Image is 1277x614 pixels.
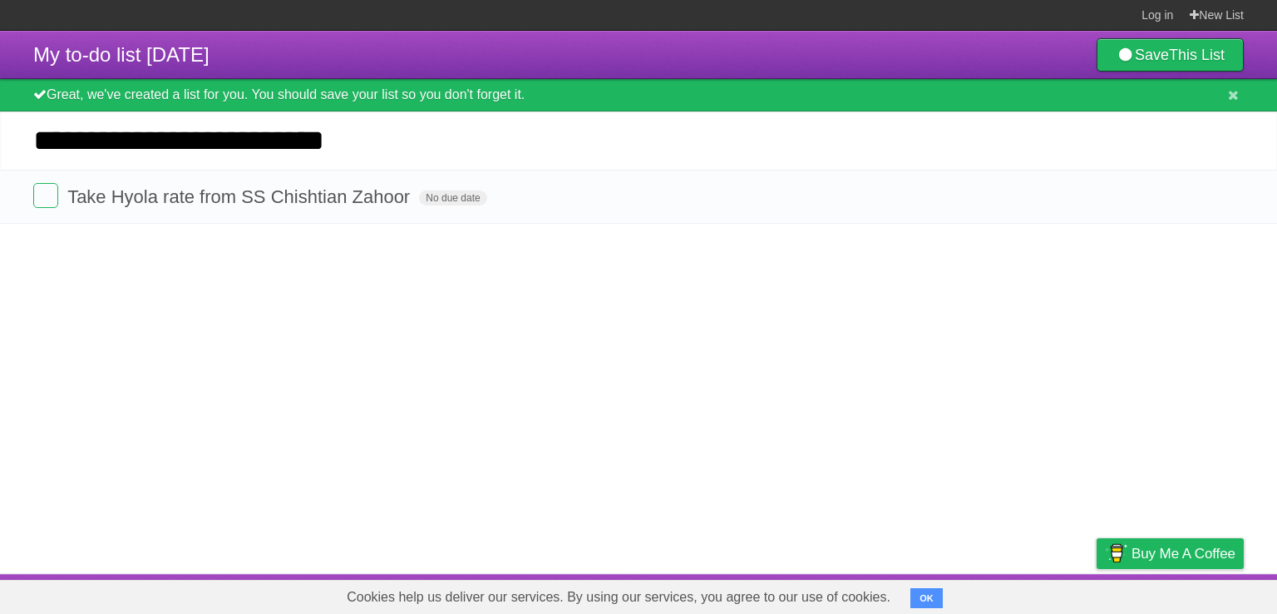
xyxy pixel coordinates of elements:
a: Terms [1018,578,1055,610]
a: Privacy [1075,578,1118,610]
b: This List [1169,47,1225,63]
a: Developers [930,578,998,610]
button: OK [910,588,943,608]
span: My to-do list [DATE] [33,43,210,66]
a: SaveThis List [1097,38,1244,72]
span: Take Hyola rate from SS Chishtian Zahoor [67,186,414,207]
a: Buy me a coffee [1097,538,1244,569]
span: No due date [419,191,486,205]
span: Cookies help us deliver our services. By using our services, you agree to our use of cookies. [330,581,907,614]
a: Suggest a feature [1139,578,1244,610]
a: About [875,578,910,610]
img: Buy me a coffee [1105,539,1127,567]
span: Buy me a coffee [1132,539,1235,568]
label: Done [33,183,58,208]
